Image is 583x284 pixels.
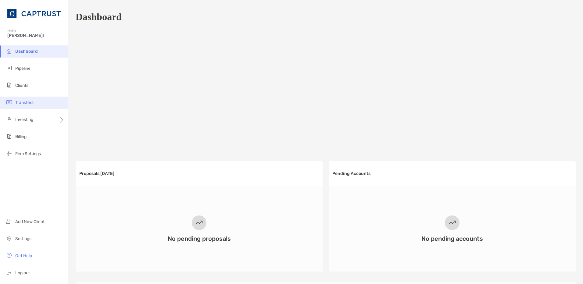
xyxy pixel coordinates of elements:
[7,33,64,38] span: [PERSON_NAME]!
[168,235,231,242] h3: No pending proposals
[15,100,34,105] span: Transfers
[15,253,32,258] span: Get Help
[15,236,31,241] span: Settings
[5,235,13,242] img: settings icon
[79,171,114,176] h3: Proposals [DATE]
[5,81,13,89] img: clients icon
[5,64,13,72] img: pipeline icon
[5,252,13,259] img: get-help icon
[5,150,13,157] img: firm-settings icon
[15,83,28,88] span: Clients
[5,115,13,123] img: investing icon
[7,2,61,24] img: CAPTRUST Logo
[76,11,122,23] h1: Dashboard
[5,98,13,106] img: transfers icon
[15,49,38,54] span: Dashboard
[332,171,370,176] h3: Pending Accounts
[5,218,13,225] img: add_new_client icon
[15,134,27,139] span: Billing
[15,66,30,71] span: Pipeline
[15,270,30,275] span: Log out
[5,133,13,140] img: billing icon
[15,117,33,122] span: Investing
[421,235,483,242] h3: No pending accounts
[15,219,45,224] span: Add New Client
[15,151,41,156] span: Firm Settings
[5,47,13,55] img: dashboard icon
[5,269,13,276] img: logout icon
